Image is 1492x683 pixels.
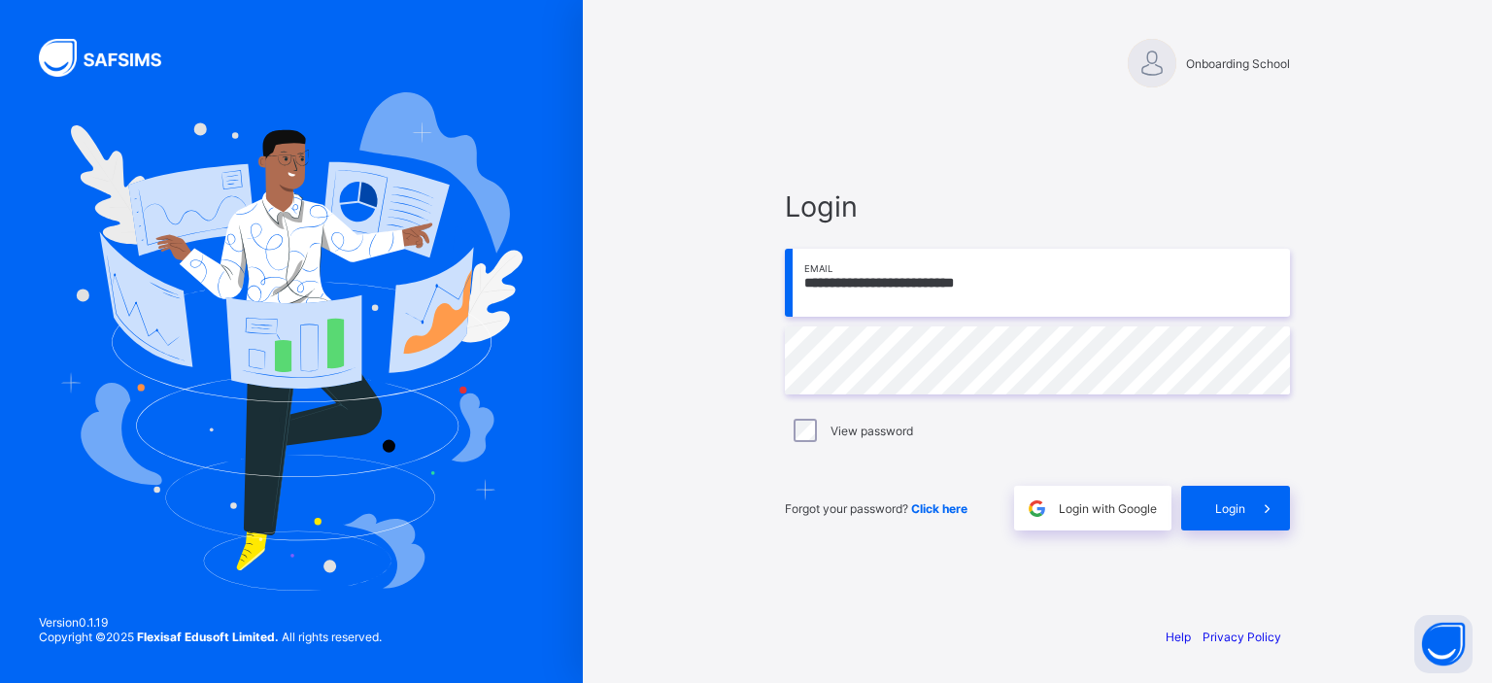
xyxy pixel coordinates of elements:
span: Login [1215,501,1245,516]
span: Login with Google [1059,501,1157,516]
img: Hero Image [60,92,523,590]
img: SAFSIMS Logo [39,39,185,77]
a: Privacy Policy [1203,630,1281,644]
span: Onboarding School [1186,56,1290,71]
span: Copyright © 2025 All rights reserved. [39,630,382,644]
label: View password [831,424,913,438]
span: Forgot your password? [785,501,967,516]
a: Click here [911,501,967,516]
strong: Flexisaf Edusoft Limited. [137,630,279,644]
a: Help [1166,630,1191,644]
span: Version 0.1.19 [39,615,382,630]
img: google.396cfc9801f0270233282035f929180a.svg [1026,497,1048,520]
span: Login [785,189,1290,223]
button: Open asap [1414,615,1473,673]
